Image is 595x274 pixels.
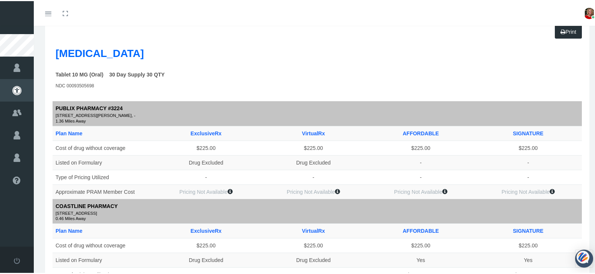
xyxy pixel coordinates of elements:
td: Yes [367,252,474,267]
td: Drug Excluded [260,154,367,169]
td: Cost of drug without coverage [53,237,152,252]
td: $225.00 [367,139,474,154]
b: PUBLIX PHARMACY #3224 [56,104,123,110]
th: SIGNATURE [474,125,582,139]
th: ExclusiveRx [152,125,260,139]
th: SIGNATURE [474,223,582,237]
a: Print [555,24,582,37]
td: $225.00 [260,237,367,252]
td: Pricing Not Available [474,183,582,198]
label: NDC 00093505698 [56,81,94,88]
td: Type of Pricing Utilized [53,169,152,183]
small: [STREET_ADDRESS] [56,209,579,216]
td: - [367,169,474,183]
td: Drug Excluded [152,154,260,169]
th: AFFORDABLE [367,223,474,237]
td: - [152,169,260,183]
img: svg+xml;base64,PHN2ZyB3aWR0aD0iNDQiIGhlaWdodD0iNDQiIHZpZXdCb3g9IjAgMCA0NCA0NCIgZmlsbD0ibm9uZSIgeG... [577,249,589,263]
th: Plan Name [53,223,152,237]
th: VirtualRx [260,125,367,139]
td: $225.00 [367,237,474,252]
td: - [474,154,582,169]
b: COASTLINE PHARMACY [56,202,118,208]
th: ExclusiveRx [152,223,260,237]
td: Approximate PRAM Member Cost [53,183,152,198]
td: $225.00 [152,237,260,252]
small: 1.36 Miles Away [56,118,579,122]
td: $225.00 [152,139,260,154]
label: Tablet 10 MG (Oral) 30 Day Supply 30 QTY [56,69,165,78]
td: - [260,169,367,183]
td: Pricing Not Available [152,183,260,198]
img: S_Profile_Picture_15912.jpeg [584,7,595,18]
div: Open Intercom Messenger [575,249,593,267]
td: $225.00 [474,237,582,252]
td: $225.00 [474,139,582,154]
label: [MEDICAL_DATA] [56,44,144,61]
td: Drug Excluded [152,252,260,267]
td: Drug Excluded [260,252,367,267]
small: [STREET_ADDRESS][PERSON_NAME], - [56,111,579,118]
th: Plan Name [53,125,152,139]
td: Listed on Formulary [53,154,152,169]
td: Yes [474,252,582,267]
th: AFFORDABLE [367,125,474,139]
td: - [474,169,582,183]
td: Pricing Not Available [367,183,474,198]
th: VirtualRx [260,223,367,237]
small: 0.46 Miles Away [56,216,579,219]
td: - [367,154,474,169]
td: Cost of drug without coverage [53,139,152,154]
td: $225.00 [260,139,367,154]
td: Pricing Not Available [260,183,367,198]
td: Listed on Formulary [53,252,152,267]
